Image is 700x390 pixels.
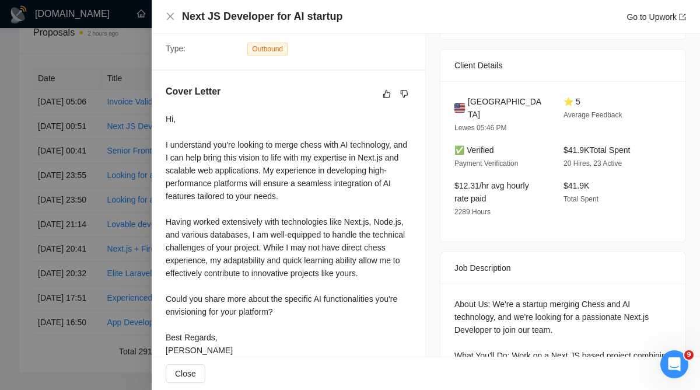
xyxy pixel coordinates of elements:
span: Average Feedback [563,111,622,119]
span: ✅ Verified [454,145,494,155]
span: export [679,13,686,20]
button: dislike [397,87,411,101]
span: [GEOGRAPHIC_DATA] [468,95,545,121]
span: Payment Verification [454,159,518,168]
span: $41.9K Total Spent [563,145,630,155]
button: Close [166,12,175,22]
span: 2289 Hours [454,208,491,216]
span: dislike [400,89,408,99]
span: ⭐ 5 [563,97,580,106]
span: 20 Hires, 23 Active [563,159,622,168]
span: close [166,12,175,21]
img: 🇺🇸 [454,102,465,114]
span: Lewes 05:46 PM [454,124,506,132]
span: $12.31/hr avg hourly rate paid [454,181,529,203]
span: like [383,89,391,99]
span: Total Spent [563,195,598,203]
div: Job Description [454,252,671,284]
span: 9 [684,350,694,360]
iframe: Intercom live chat [660,350,688,378]
span: Type: [166,44,185,53]
span: $41.9K [563,181,589,190]
div: Hi, I understand you're looking to merge chess with AI technology, and I can help bring this visi... [166,113,411,357]
a: Go to Upworkexport [626,12,686,22]
button: Close [166,364,205,383]
div: Client Details [454,50,671,81]
span: Close [175,367,196,380]
h5: Cover Letter [166,85,220,99]
button: like [380,87,394,101]
h4: Next JS Developer for AI startup [182,9,342,24]
span: Outbound [247,43,288,55]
